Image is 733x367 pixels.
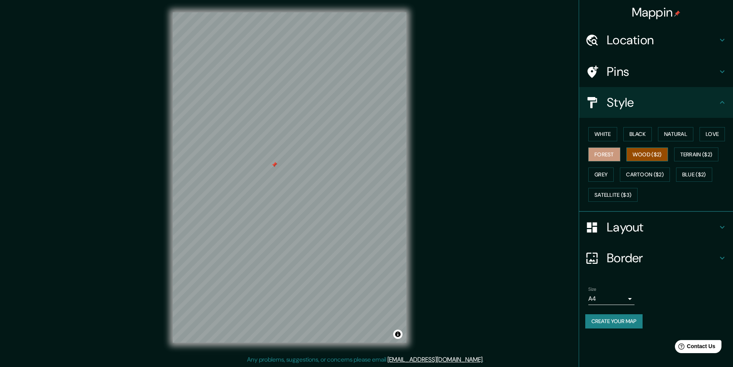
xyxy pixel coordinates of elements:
label: Size [588,286,596,293]
button: Black [623,127,652,141]
div: . [484,355,485,364]
h4: Mappin [632,5,681,20]
button: Cartoon ($2) [620,168,670,182]
canvas: Map [173,12,406,343]
div: . [485,355,486,364]
h4: Pins [607,64,718,79]
h4: Layout [607,220,718,235]
img: pin-icon.png [674,10,680,17]
h4: Location [607,32,718,48]
a: [EMAIL_ADDRESS][DOMAIN_NAME] [387,355,483,364]
div: Style [579,87,733,118]
button: Terrain ($2) [674,147,719,162]
button: Love [700,127,725,141]
button: White [588,127,617,141]
p: Any problems, suggestions, or concerns please email . [247,355,484,364]
h4: Border [607,250,718,266]
iframe: Help widget launcher [665,337,725,359]
button: Grey [588,168,614,182]
h4: Style [607,95,718,110]
div: Border [579,243,733,273]
button: Natural [658,127,693,141]
div: Layout [579,212,733,243]
button: Forest [588,147,620,162]
button: Blue ($2) [676,168,712,182]
div: Location [579,25,733,55]
button: Toggle attribution [393,330,402,339]
div: A4 [588,293,634,305]
button: Create your map [585,314,643,328]
div: Pins [579,56,733,87]
button: Wood ($2) [626,147,668,162]
button: Satellite ($3) [588,188,638,202]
